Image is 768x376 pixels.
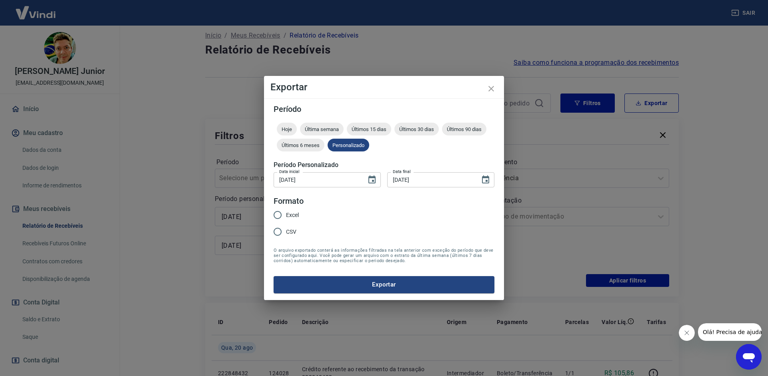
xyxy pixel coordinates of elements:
span: Últimos 30 dias [394,126,439,132]
h5: Período Personalizado [274,161,494,169]
span: Últimos 6 meses [277,142,324,148]
div: Últimos 15 dias [347,123,391,135]
label: Data final [393,169,411,175]
button: Choose date, selected date is 20 de ago de 2025 [478,172,494,188]
div: Personalizado [328,139,369,151]
span: Últimos 90 dias [442,126,486,132]
iframe: Mensagem da empresa [698,323,762,341]
span: Olá! Precisa de ajuda? [5,6,67,12]
span: O arquivo exportado conterá as informações filtradas na tela anterior com exceção do período que ... [274,248,494,263]
input: DD/MM/YYYY [274,172,361,187]
iframe: Fechar mensagem [679,325,695,341]
span: Excel [286,211,299,219]
h5: Período [274,105,494,113]
div: Últimos 90 dias [442,123,486,135]
span: CSV [286,228,296,236]
input: DD/MM/YYYY [387,172,474,187]
span: Última semana [300,126,344,132]
label: Data inicial [279,169,300,175]
legend: Formato [274,195,304,207]
h4: Exportar [270,82,498,92]
div: Últimos 6 meses [277,139,324,151]
div: Hoje [277,123,297,135]
div: Última semana [300,123,344,135]
span: Últimos 15 dias [347,126,391,132]
button: Exportar [274,276,494,293]
span: Hoje [277,126,297,132]
div: Últimos 30 dias [394,123,439,135]
span: Personalizado [328,142,369,148]
button: close [482,79,501,98]
iframe: Botão para abrir a janela de mensagens [736,344,762,370]
button: Choose date, selected date is 19 de ago de 2025 [364,172,380,188]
